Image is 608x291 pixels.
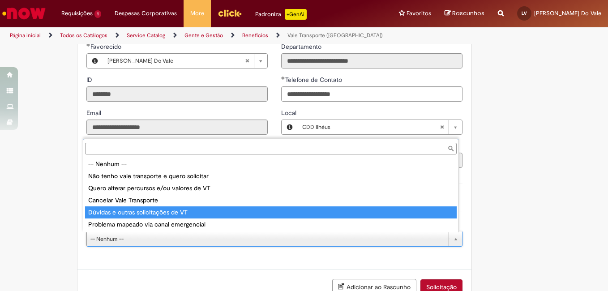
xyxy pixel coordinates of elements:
div: -- Nenhum -- [85,158,457,170]
div: Cancelar Vale Transporte [85,194,457,206]
div: Problema mapeado via canal emergencial [85,218,457,231]
ul: Tipo da Solicitação [83,156,458,232]
div: Dúvidas e outras solicitações de VT [85,206,457,218]
div: Não tenho vale transporte e quero solicitar [85,170,457,182]
div: Quero alterar percursos e/ou valores de VT [85,182,457,194]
